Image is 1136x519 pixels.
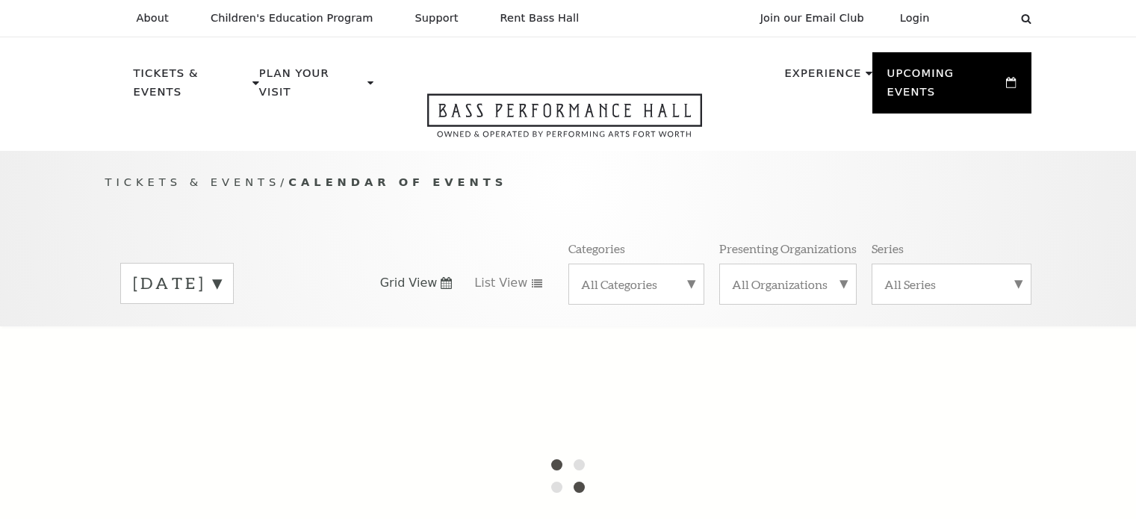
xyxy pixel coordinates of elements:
p: Presenting Organizations [719,240,857,256]
p: Experience [784,64,861,91]
label: [DATE] [133,272,221,295]
span: Tickets & Events [105,175,281,188]
span: Grid View [380,275,438,291]
p: Plan Your Visit [259,64,364,110]
p: Upcoming Events [887,64,1003,110]
p: Series [872,240,904,256]
label: All Organizations [732,276,844,292]
p: / [105,173,1031,192]
p: Categories [568,240,625,256]
span: List View [474,275,527,291]
label: All Categories [581,276,692,292]
p: About [137,12,169,25]
span: Calendar of Events [288,175,507,188]
select: Select: [954,11,1007,25]
p: Tickets & Events [134,64,249,110]
p: Children's Education Program [211,12,373,25]
label: All Series [884,276,1019,292]
p: Rent Bass Hall [500,12,580,25]
p: Support [415,12,459,25]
